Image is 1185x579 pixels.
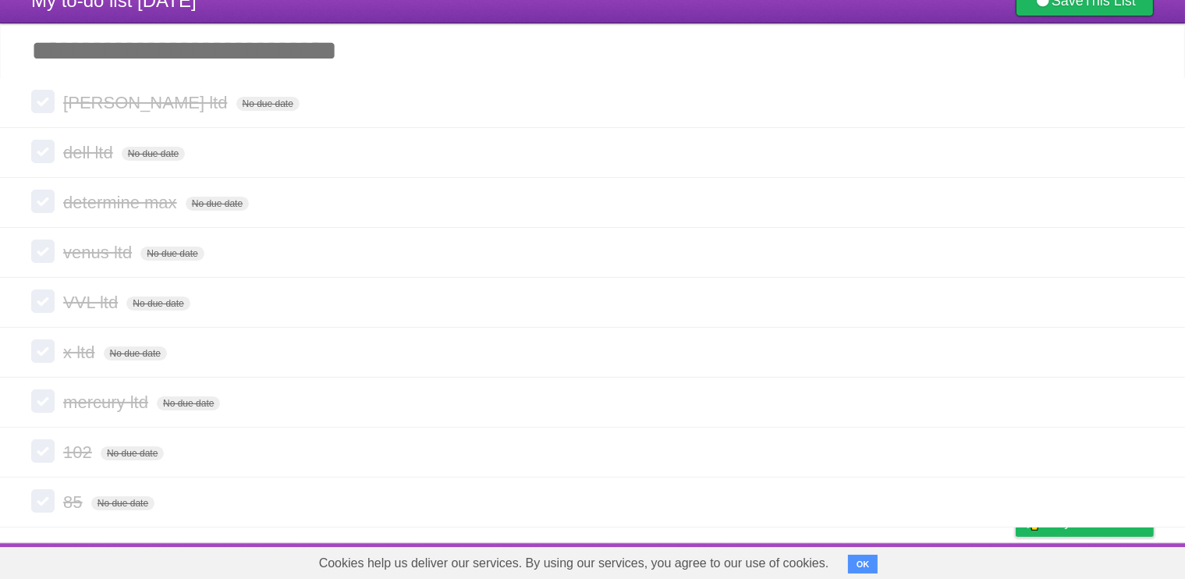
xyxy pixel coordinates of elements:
[140,247,204,261] span: No due date
[303,548,845,579] span: Cookies help us deliver our services. By using our services, you agree to our use of cookies.
[63,393,152,412] span: mercury ltd
[63,93,231,112] span: [PERSON_NAME] ltd
[101,446,164,460] span: No due date
[122,147,185,161] span: No due date
[1048,509,1146,536] span: Buy me a coffee
[31,389,55,413] label: Done
[31,240,55,263] label: Done
[31,439,55,463] label: Done
[104,346,167,361] span: No due date
[31,90,55,113] label: Done
[31,140,55,163] label: Done
[91,496,154,510] span: No due date
[63,293,122,312] span: VVL ltd
[186,197,249,211] span: No due date
[31,289,55,313] label: Done
[31,489,55,513] label: Done
[126,297,190,311] span: No due date
[31,190,55,213] label: Done
[63,193,181,212] span: determine max
[63,343,98,362] span: x ltd
[157,396,220,410] span: No due date
[63,442,96,462] span: 102
[63,492,86,512] span: 85
[31,339,55,363] label: Done
[63,143,117,162] span: dell ltd
[848,555,878,574] button: OK
[236,97,300,111] span: No due date
[63,243,136,262] span: venus ltd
